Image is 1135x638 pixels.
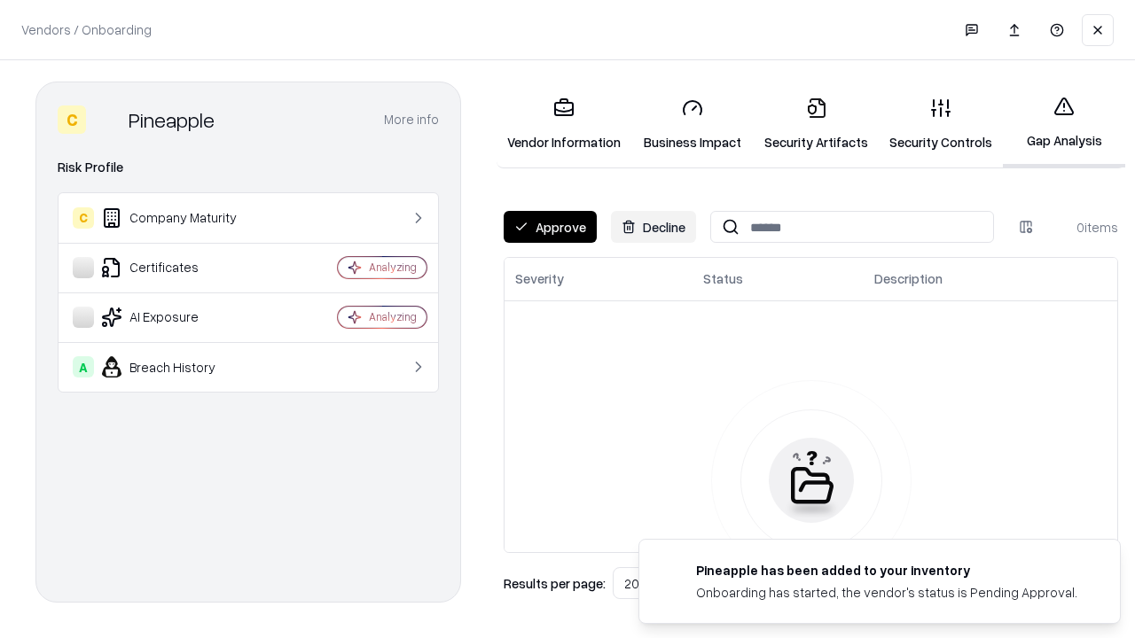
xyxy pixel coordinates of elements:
[754,83,879,166] a: Security Artifacts
[874,269,943,288] div: Description
[73,356,94,377] div: A
[73,356,285,377] div: Breach History
[73,207,94,229] div: C
[879,83,1003,166] a: Security Controls
[515,269,564,288] div: Severity
[703,269,743,288] div: Status
[661,561,682,582] img: pineappleenergy.com
[58,105,86,134] div: C
[696,583,1077,602] div: Onboarding has started, the vendor's status is Pending Approval.
[369,309,417,324] div: Analyzing
[631,83,754,166] a: Business Impact
[21,20,152,39] p: Vendors / Onboarding
[384,104,439,136] button: More info
[73,207,285,229] div: Company Maturity
[1003,82,1125,167] a: Gap Analysis
[696,561,1077,580] div: Pineapple has been added to your inventory
[504,574,606,593] p: Results per page:
[611,211,696,243] button: Decline
[93,105,121,134] img: Pineapple
[129,105,215,134] div: Pineapple
[58,157,439,178] div: Risk Profile
[1047,218,1118,237] div: 0 items
[504,211,597,243] button: Approve
[73,307,285,328] div: AI Exposure
[369,260,417,275] div: Analyzing
[73,257,285,278] div: Certificates
[497,83,631,166] a: Vendor Information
